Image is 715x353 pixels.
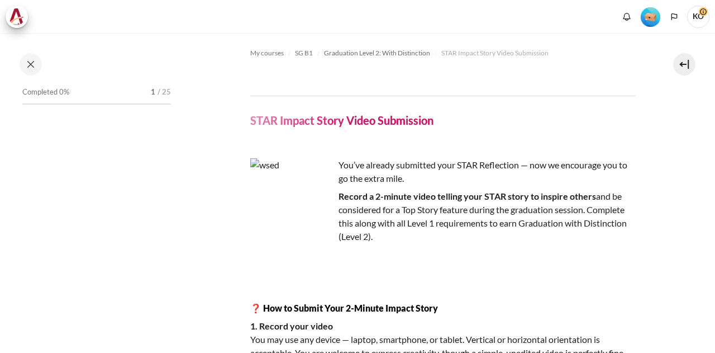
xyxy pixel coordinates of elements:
[441,48,549,58] span: STAR Impact Story Video Submission
[339,191,596,201] strong: Record a 2-minute video telling your STAR story to inspire others
[250,303,438,313] strong: ❓ How to Submit Your 2-Minute Impact Story
[295,48,313,58] span: SG B1
[250,158,334,242] img: wsed
[9,8,25,25] img: Architeck
[641,7,660,27] img: Level #1
[324,48,430,58] span: Graduation Level 2: With Distinction
[441,46,549,60] a: STAR Impact Story Video Submission
[641,6,660,27] div: Level #1
[666,8,683,25] button: Languages
[250,48,284,58] span: My courses
[324,46,430,60] a: Graduation Level 2: With Distinction
[687,6,709,28] a: User menu
[250,113,433,128] h4: STAR Impact Story Video Submission
[250,46,284,60] a: My courses
[22,84,171,116] a: Completed 0% 1 / 25
[687,6,709,28] span: KO
[151,87,155,98] span: 1
[250,190,636,243] p: and be considered for a Top Story feature during the graduation session. Complete this along with...
[250,158,636,185] p: You’ve already submitted your STAR Reflection — now we encourage you to go the extra mile.
[636,6,665,27] a: Level #1
[158,87,171,98] span: / 25
[295,46,313,60] a: SG B1
[618,8,635,25] div: Show notification window with no new notifications
[250,44,636,62] nav: Navigation bar
[6,6,34,28] a: Architeck Architeck
[22,87,69,98] span: Completed 0%
[250,321,333,331] strong: 1. Record your video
